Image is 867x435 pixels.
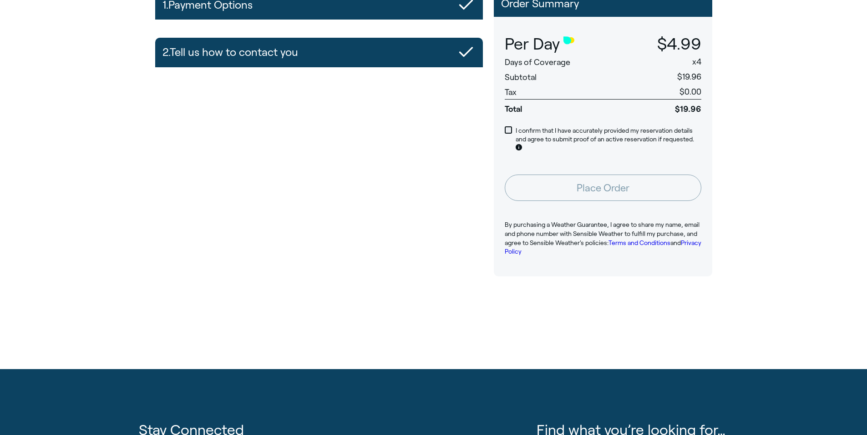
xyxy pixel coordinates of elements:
[162,41,298,63] h2: 2. Tell us how to contact you
[505,175,701,201] button: Place Order
[505,99,624,115] span: Total
[692,57,701,66] span: x 4
[505,88,517,97] span: Tax
[657,35,701,53] span: $4.99
[624,99,701,115] span: $19.96
[505,73,537,82] span: Subtotal
[505,58,570,67] span: Days of Coverage
[505,220,701,256] p: By purchasing a Weather Guarantee, I agree to share my name, email and phone number with Sensible...
[677,72,701,81] span: $19.96
[494,291,712,355] iframe: Customer reviews powered by Trustpilot
[608,239,670,246] a: Terms and Conditions
[155,38,483,67] button: 2.Tell us how to contact you
[505,35,560,53] span: Per Day
[516,126,701,153] p: I confirm that I have accurately provided my reservation details and agree to submit proof of an ...
[679,87,701,96] span: $0.00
